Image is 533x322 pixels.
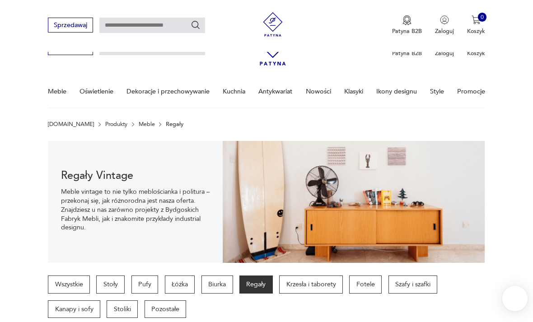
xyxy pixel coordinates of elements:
a: Antykwariat [258,76,292,107]
button: Szukaj [191,20,201,30]
button: Zaloguj [435,15,454,35]
a: Kuchnia [223,76,245,107]
a: Szafy i szafki [388,275,438,294]
a: Meble [48,76,66,107]
a: Fotele [349,275,382,294]
h1: Regały Vintage [61,171,210,181]
a: Sprzedawaj [48,23,93,28]
iframe: Smartsupp widget button [502,286,528,311]
a: Produkty [105,121,127,127]
img: Ikona medalu [402,15,411,25]
button: Sprzedawaj [48,18,93,33]
a: Pozostałe [145,300,187,318]
p: Koszyk [467,49,485,57]
img: Patyna - sklep z meblami i dekoracjami vintage [258,12,288,37]
button: 0Koszyk [467,15,485,35]
div: 0 [478,13,487,22]
img: Ikonka użytkownika [440,15,449,24]
a: Kanapy i sofy [48,300,100,318]
a: Style [430,76,444,107]
p: Zaloguj [435,27,454,35]
p: Regały [166,121,183,127]
a: Krzesła i taborety [279,275,343,294]
p: Zaloguj [435,49,454,57]
a: Oświetlenie [79,76,113,107]
p: Patyna B2B [392,27,422,35]
a: Wszystkie [48,275,90,294]
a: Stoliki [107,300,138,318]
p: Koszyk [467,27,485,35]
img: dff48e7735fce9207bfd6a1aaa639af4.png [223,141,485,263]
a: Ikona medaluPatyna B2B [392,15,422,35]
a: Łóżka [165,275,195,294]
a: Dekoracje i przechowywanie [126,76,210,107]
p: Patyna B2B [392,49,422,57]
a: [DOMAIN_NAME] [48,121,94,127]
a: Promocje [457,76,485,107]
a: Ikony designu [376,76,417,107]
a: Stoły [96,275,125,294]
a: Meble [139,121,155,127]
a: Nowości [306,76,331,107]
a: Regały [239,275,273,294]
button: Patyna B2B [392,15,422,35]
p: Meble vintage to nie tylko meblościanka i politura – przekonaj się, jak różnorodna jest nasza ofe... [61,187,210,232]
a: Pufy [131,275,159,294]
img: Ikona koszyka [472,15,481,24]
a: Klasyki [344,76,363,107]
a: Biurka [201,275,233,294]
